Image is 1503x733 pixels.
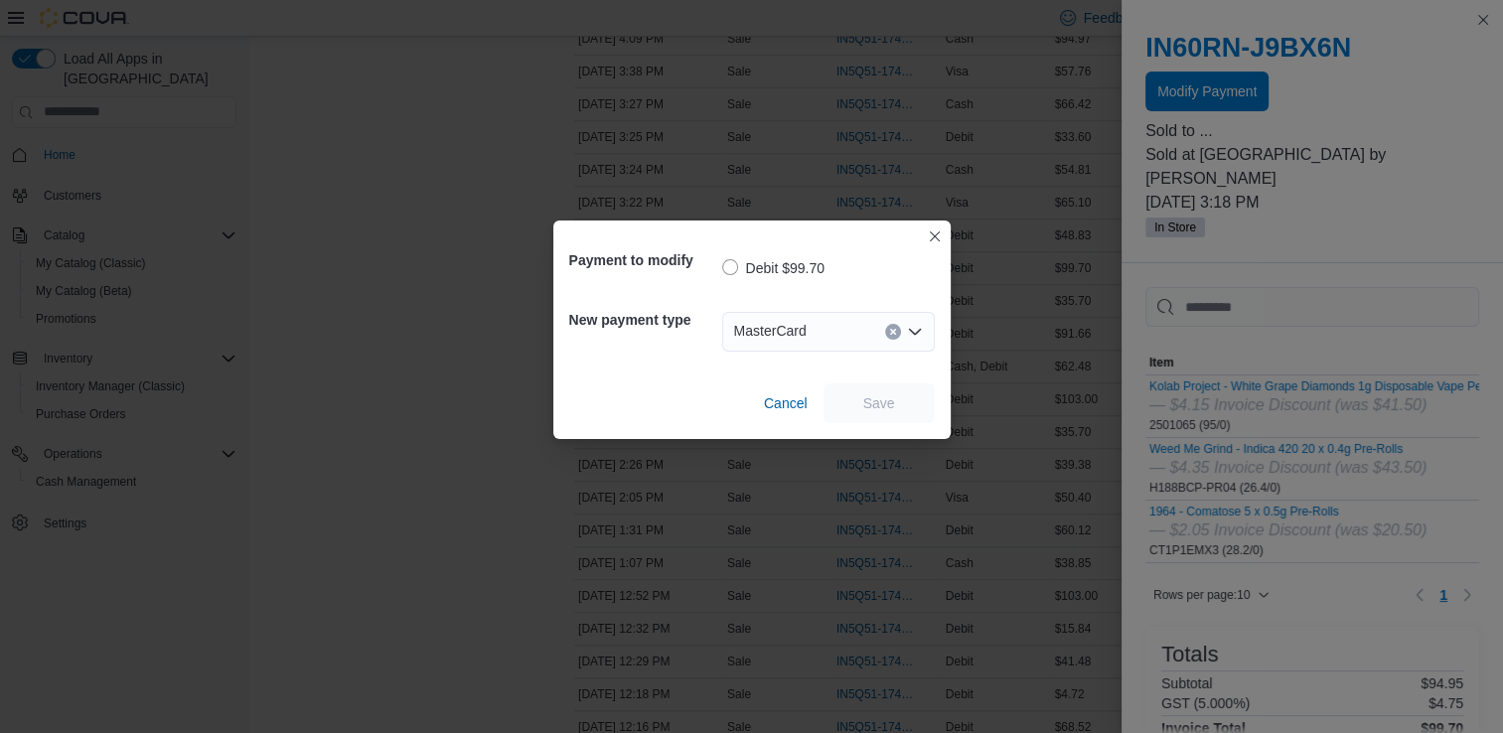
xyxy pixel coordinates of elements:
button: Open list of options [907,324,923,340]
input: Accessible screen reader label [815,320,817,344]
label: Debit $99.70 [722,256,825,280]
span: Save [863,393,895,413]
button: Closes this modal window [923,224,947,248]
h5: Payment to modify [569,240,718,280]
h5: New payment type [569,300,718,340]
button: Save [824,383,935,423]
span: Cancel [764,393,808,413]
button: Clear input [885,324,901,340]
button: Cancel [756,383,816,423]
span: MasterCard [734,319,807,343]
